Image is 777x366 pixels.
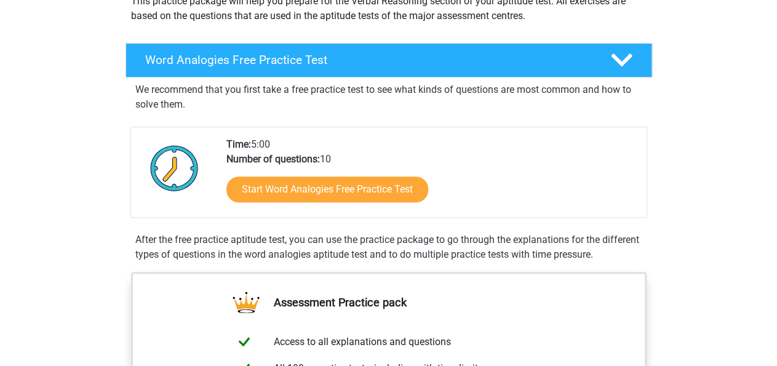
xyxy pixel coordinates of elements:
[130,233,647,262] div: After the free practice aptitude test, you can use the practice package to go through the explana...
[217,137,646,217] div: 5:00 10
[226,138,251,150] b: Time:
[135,82,642,112] p: We recommend that you first take a free practice test to see what kinds of questions are most com...
[121,43,657,78] a: Word Analogies Free Practice Test
[226,177,428,202] a: Start Word Analogies Free Practice Test
[143,137,205,199] img: Clock
[226,153,320,165] b: Number of questions:
[145,53,591,67] h4: Word Analogies Free Practice Test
